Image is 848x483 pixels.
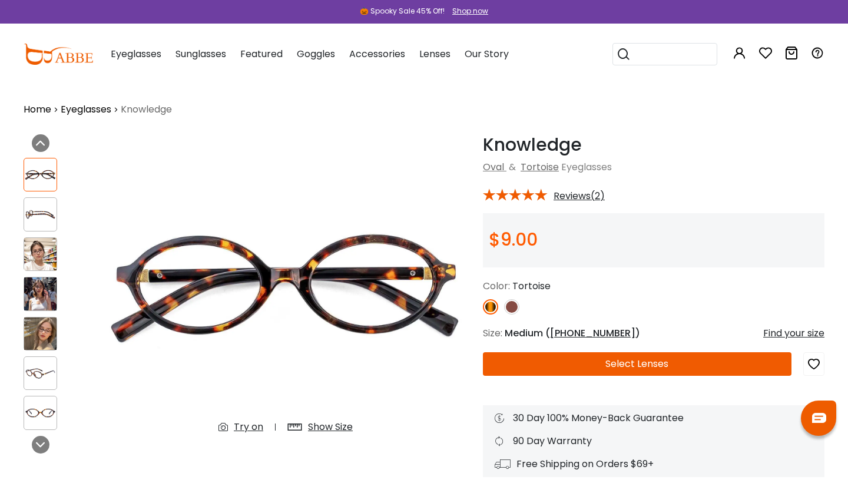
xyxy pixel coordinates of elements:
a: Home [24,102,51,117]
span: Lenses [419,47,450,61]
div: Find your size [763,326,824,340]
a: Oval [483,160,504,174]
span: Goggles [297,47,335,61]
img: chat [812,413,826,423]
div: Try on [234,420,263,434]
span: Sunglasses [175,47,226,61]
div: Show Size [308,420,353,434]
span: $9.00 [489,227,538,252]
span: & [506,160,518,174]
a: Eyeglasses [61,102,111,117]
a: Shop now [446,6,488,16]
img: Knowledge Tortoise Acetate Eyeglasses , UniversalBridgeFit Frames from ABBE Glasses [24,206,57,223]
img: Knowledge Tortoise Acetate Eyeglasses , UniversalBridgeFit Frames from ABBE Glasses [24,277,57,310]
span: Eyeglasses [111,47,161,61]
span: Featured [240,47,283,61]
span: Our Story [465,47,509,61]
div: Shop now [452,6,488,16]
div: 90 Day Warranty [495,434,813,448]
img: Knowledge Tortoise Acetate Eyeglasses , UniversalBridgeFit Frames from ABBE Glasses [24,317,57,350]
a: Tortoise [521,160,559,174]
span: [PHONE_NUMBER] [550,326,635,340]
span: Size: [483,326,502,340]
span: Knowledge [121,102,172,117]
span: Color: [483,279,510,293]
img: abbeglasses.com [24,44,93,65]
img: Knowledge Tortoise Acetate Eyeglasses , UniversalBridgeFit Frames from ABBE Glasses [24,405,57,421]
img: Knowledge Tortoise Acetate Eyeglasses , UniversalBridgeFit Frames from ABBE Glasses [100,134,471,444]
div: 🎃 Spooky Sale 45% Off! [360,6,445,16]
button: Select Lenses [483,352,791,376]
img: Knowledge Tortoise Acetate Eyeglasses , UniversalBridgeFit Frames from ABBE Glasses [24,167,57,183]
img: Knowledge Tortoise Acetate Eyeglasses , UniversalBridgeFit Frames from ABBE Glasses [24,238,57,270]
span: Medium ( ) [505,326,640,340]
span: Eyeglasses [561,160,612,174]
span: Tortoise [512,279,551,293]
h1: Knowledge [483,134,824,156]
div: Free Shipping on Orders $69+ [495,457,813,471]
div: 30 Day 100% Money-Back Guarantee [495,411,813,425]
span: Accessories [349,47,405,61]
span: Reviews(2) [554,191,605,201]
img: Knowledge Tortoise Acetate Eyeglasses , UniversalBridgeFit Frames from ABBE Glasses [24,365,57,382]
